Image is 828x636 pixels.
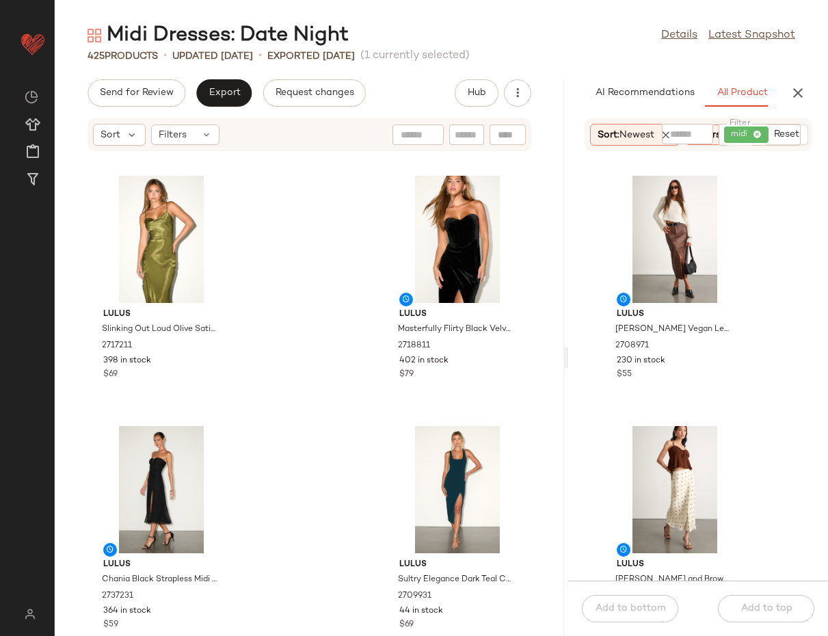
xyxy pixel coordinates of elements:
span: Export [208,88,240,98]
span: Sultry Elegance Dark Teal Cutout Bodycon Midi Dress [398,574,514,586]
span: • [163,48,167,64]
p: Exported [DATE] [267,49,355,64]
span: Sort [101,128,120,142]
span: Send for Review [99,88,174,98]
span: [PERSON_NAME] and Brown Polka Dot Midi Skirt [615,574,732,586]
span: Lulus [103,559,219,571]
span: AI Recommendations [595,88,695,98]
span: 398 in stock [103,355,151,367]
span: 2737231 [102,590,133,602]
span: 364 in stock [103,605,151,618]
span: 44 in stock [399,605,443,618]
span: Lulus [617,308,733,321]
a: Details [661,27,697,44]
span: Chania Black Strapless Midi Dress [102,574,218,586]
span: Lulus [617,559,733,571]
span: Masterfully Flirty Black Velvet Bustier Midi Dress [398,323,514,336]
span: 2709931 [398,590,431,602]
span: Newest [619,130,654,140]
span: 2718811 [398,340,430,352]
span: 2717211 [102,340,132,352]
span: Request changes [275,88,354,98]
span: (1 currently selected) [360,48,470,64]
span: 2708971 [615,340,649,352]
span: Hub [467,88,486,98]
img: 2737231_02_fullbody_2025-08-18.jpg [92,426,230,553]
img: 2717211_06_misc_2025-08-08_1.jpg [92,176,230,303]
img: svg%3e [25,90,38,104]
span: Lulus [399,559,516,571]
img: 2708971_02_fullbody_2025-08-18.jpg [606,176,744,303]
span: 425 [88,51,105,62]
div: Products [88,49,158,64]
button: Request changes [263,79,366,107]
span: All Products [717,88,773,98]
span: Slinking Out Loud Olive Satin Side Button Slip Dress [102,323,218,336]
div: Midi Dresses: Date Night [88,22,349,49]
span: 402 in stock [399,355,449,367]
img: svg%3e [16,609,43,620]
button: Hub [455,79,498,107]
span: $69 [103,369,118,381]
span: midi [731,129,753,141]
span: $59 [103,619,118,631]
img: heart_red.DM2ytmEG.svg [19,30,46,57]
img: 2708411_02_fullbody_2025-08-14.jpg [606,426,744,553]
button: Send for Review [88,79,185,107]
span: $69 [399,619,414,631]
span: Lulus [103,308,219,321]
p: updated [DATE] [172,49,253,64]
a: Latest Snapshot [708,27,795,44]
span: Sort: [598,128,654,142]
span: 230 in stock [617,355,665,367]
img: svg%3e [88,29,101,42]
span: $55 [617,369,632,381]
span: [PERSON_NAME] Vegan Leather High-Rise Midi Skirt [615,323,732,336]
img: 2709931_02_fullbody_2025-07-25.jpg [388,426,526,553]
span: Filters [159,128,187,142]
button: Export [196,79,252,107]
span: Lulus [399,308,516,321]
img: 2718811_01_hero_2025-08-18.jpg [388,176,526,303]
span: $79 [399,369,414,381]
span: • [258,48,262,64]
